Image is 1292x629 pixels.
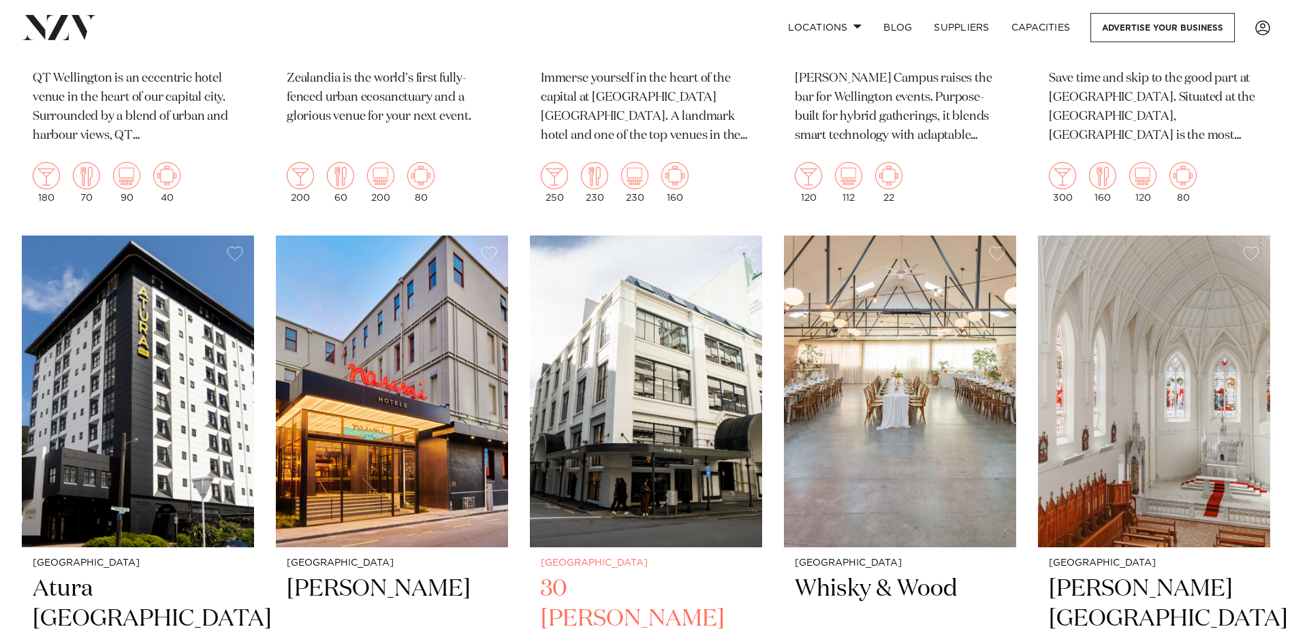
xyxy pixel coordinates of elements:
p: [PERSON_NAME] Campus raises the bar for Wellington events. Purpose-built for hybrid gatherings, i... [795,69,1005,146]
img: theatre.png [1129,162,1156,189]
img: cocktail.png [795,162,822,189]
img: dining.png [581,162,608,189]
a: Advertise your business [1090,13,1235,42]
div: 230 [621,162,648,203]
img: meeting.png [1169,162,1197,189]
div: 22 [875,162,902,203]
div: 160 [661,162,689,203]
img: nzv-logo.png [22,15,96,39]
div: 90 [113,162,140,203]
div: 200 [287,162,314,203]
img: cocktail.png [541,162,568,189]
img: theatre.png [621,162,648,189]
small: [GEOGRAPHIC_DATA] [33,558,243,568]
small: [GEOGRAPHIC_DATA] [541,558,751,568]
div: 120 [1129,162,1156,203]
div: 250 [541,162,568,203]
img: dining.png [73,162,100,189]
a: BLOG [872,13,923,42]
div: 70 [73,162,100,203]
div: 112 [835,162,862,203]
div: 180 [33,162,60,203]
p: Save time and skip to the good part at [GEOGRAPHIC_DATA]. Situated at the [GEOGRAPHIC_DATA], [GEO... [1049,69,1259,146]
img: theatre.png [367,162,394,189]
div: 230 [581,162,608,203]
p: Immerse yourself in the heart of the capital at [GEOGRAPHIC_DATA] [GEOGRAPHIC_DATA]. A landmark h... [541,69,751,146]
div: 300 [1049,162,1076,203]
p: Zealandia is the world's first fully-fenced urban ecosanctuary and a glorious venue for your next... [287,69,497,127]
a: Capacities [1000,13,1082,42]
img: meeting.png [153,162,180,189]
div: 80 [1169,162,1197,203]
img: dining.png [327,162,354,189]
img: meeting.png [407,162,435,189]
div: 80 [407,162,435,203]
img: cocktail.png [287,162,314,189]
div: 200 [367,162,394,203]
p: QT Wellington is an eccentric hotel venue in the heart of our capital city. Surrounded by a blend... [33,69,243,146]
div: 60 [327,162,354,203]
img: cocktail.png [1049,162,1076,189]
img: meeting.png [875,162,902,189]
a: Locations [777,13,872,42]
img: meeting.png [661,162,689,189]
div: 40 [153,162,180,203]
img: dining.png [1089,162,1116,189]
img: cocktail.png [33,162,60,189]
div: 120 [795,162,822,203]
img: theatre.png [835,162,862,189]
img: theatre.png [113,162,140,189]
a: SUPPLIERS [923,13,1000,42]
small: [GEOGRAPHIC_DATA] [1049,558,1259,568]
small: [GEOGRAPHIC_DATA] [795,558,1005,568]
small: [GEOGRAPHIC_DATA] [287,558,497,568]
div: 160 [1089,162,1116,203]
